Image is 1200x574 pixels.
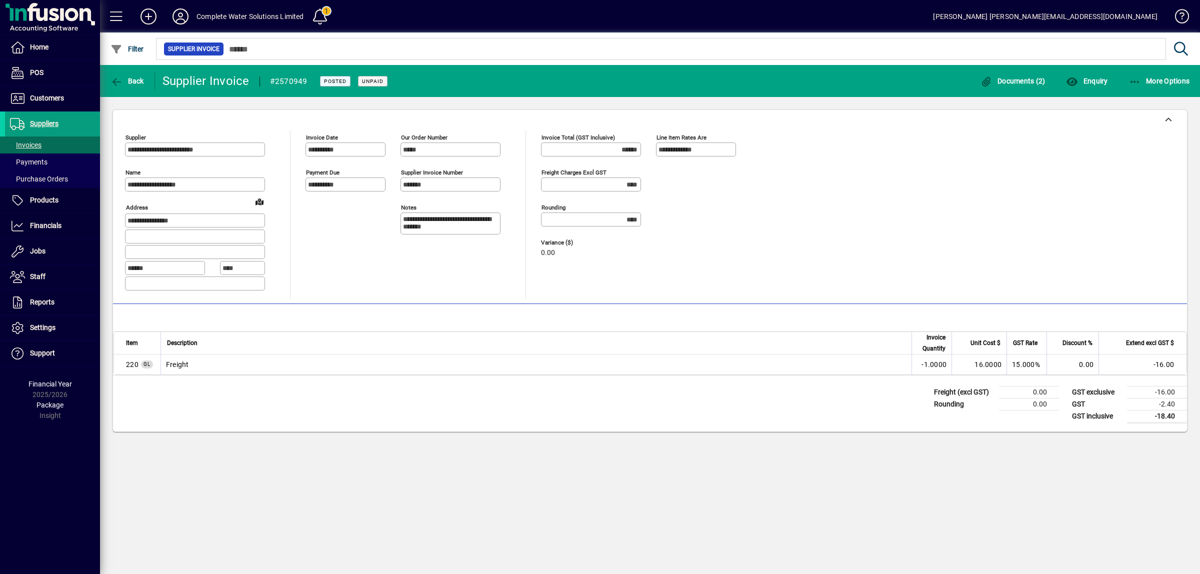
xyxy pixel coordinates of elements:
[5,136,100,153] a: Invoices
[541,204,565,211] mat-label: Rounding
[1127,386,1187,398] td: -16.00
[362,78,383,84] span: Unpaid
[126,337,138,348] span: Item
[5,315,100,340] a: Settings
[5,213,100,238] a: Financials
[999,386,1059,398] td: 0.00
[1062,337,1092,348] span: Discount %
[1127,398,1187,410] td: -2.40
[30,298,54,306] span: Reports
[1167,2,1187,34] a: Knowledge Base
[933,8,1157,24] div: [PERSON_NAME] [PERSON_NAME][EMAIL_ADDRESS][DOMAIN_NAME]
[970,337,1000,348] span: Unit Cost $
[980,77,1045,85] span: Documents (2)
[5,60,100,85] a: POS
[5,264,100,289] a: Staff
[36,401,63,409] span: Package
[30,221,61,229] span: Financials
[5,35,100,60] a: Home
[1067,398,1127,410] td: GST
[10,141,41,149] span: Invoices
[1126,72,1192,90] button: More Options
[30,349,55,357] span: Support
[168,44,219,54] span: Supplier Invoice
[30,43,48,51] span: Home
[125,134,146,141] mat-label: Supplier
[306,134,338,141] mat-label: Invoice date
[30,323,55,331] span: Settings
[110,77,144,85] span: Back
[1046,354,1098,374] td: 0.00
[541,134,615,141] mat-label: Invoice Total (GST inclusive)
[162,73,249,89] div: Supplier Invoice
[541,169,606,176] mat-label: Freight charges excl GST
[1067,386,1127,398] td: GST exclusive
[1127,410,1187,422] td: -18.40
[30,94,64,102] span: Customers
[270,73,307,89] div: #2570949
[1066,77,1107,85] span: Enquiry
[656,134,706,141] mat-label: Line item rates are
[401,169,463,176] mat-label: Supplier invoice number
[541,239,601,246] span: Variance ($)
[929,386,999,398] td: Freight (excl GST)
[251,193,267,209] a: View on map
[5,239,100,264] a: Jobs
[1098,354,1186,374] td: -16.00
[30,119,58,127] span: Suppliers
[306,169,339,176] mat-label: Payment due
[30,68,43,76] span: POS
[126,359,138,369] span: Freight
[30,272,45,280] span: Staff
[1006,354,1046,374] td: 15.000%
[125,169,140,176] mat-label: Name
[196,8,304,24] div: Complete Water Solutions Limited
[929,398,999,410] td: Rounding
[160,354,911,374] td: Freight
[401,134,447,141] mat-label: Our order number
[143,361,150,367] span: GL
[10,158,47,166] span: Payments
[10,175,68,183] span: Purchase Orders
[918,332,945,354] span: Invoice Quantity
[108,40,146,58] button: Filter
[999,398,1059,410] td: 0.00
[541,249,555,257] span: 0.00
[108,72,146,90] button: Back
[5,170,100,187] a: Purchase Orders
[978,72,1048,90] button: Documents (2)
[30,196,58,204] span: Products
[1129,77,1190,85] span: More Options
[5,86,100,111] a: Customers
[5,341,100,366] a: Support
[110,45,144,53] span: Filter
[911,354,951,374] td: -1.0000
[28,380,72,388] span: Financial Year
[5,188,100,213] a: Products
[401,204,416,211] mat-label: Notes
[5,153,100,170] a: Payments
[132,7,164,25] button: Add
[951,354,1006,374] td: 16.0000
[1126,337,1174,348] span: Extend excl GST $
[1063,72,1110,90] button: Enquiry
[30,247,45,255] span: Jobs
[1067,410,1127,422] td: GST inclusive
[167,337,197,348] span: Description
[5,290,100,315] a: Reports
[324,78,346,84] span: Posted
[1013,337,1037,348] span: GST Rate
[100,72,155,90] app-page-header-button: Back
[164,7,196,25] button: Profile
